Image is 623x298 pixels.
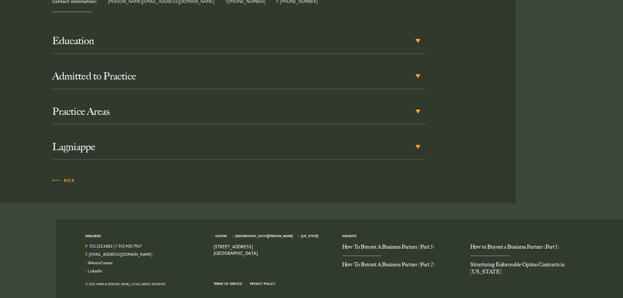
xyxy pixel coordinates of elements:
a: Call us at 5122226883 [90,244,112,249]
span: | [113,243,114,250]
span: Inquiries [85,234,101,243]
a: Privacy Policy [250,282,275,286]
a: View on map [214,243,258,256]
a: Email Us [89,252,152,257]
a: Back [52,176,75,184]
a: 512.900.7967 [118,244,142,249]
a: How to Buyout a Business Partner (Part 1) [470,243,589,255]
a: [GEOGRAPHIC_DATA][PERSON_NAME] [235,234,293,238]
strong: P [85,244,88,249]
a: [US_STATE] [301,234,318,238]
a: Join us on LinkedIn [88,269,102,273]
a: How To Buyout A Business Partner (Part 2) [342,256,460,273]
strong: F [115,244,117,249]
h3: Lagniappe [52,141,426,153]
a: Terms of Service [214,282,242,286]
h3: Admitted to Practice [52,70,426,82]
a: Follow us on Twitter [88,260,113,265]
h3: Education [52,35,426,47]
a: Austin [215,234,227,238]
div: © 2025 Amini & [PERSON_NAME], LLP. All Rights Reserved [85,280,204,288]
a: Insights [342,234,356,238]
h3: Practice Areas [52,106,426,117]
a: How To Buyout A Business Partner (Part 3) [342,243,460,255]
a: Structuring Enforceable Option Contracts in Texas [470,256,589,280]
strong: E [85,252,88,257]
span: Back [52,179,75,183]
